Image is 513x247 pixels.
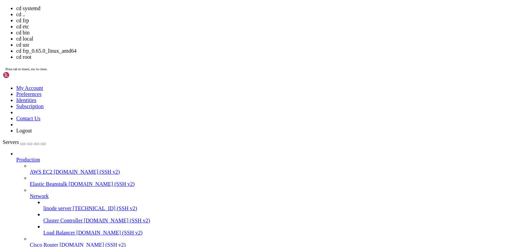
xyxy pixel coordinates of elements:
[3,57,425,64] x-row: sudo chmod +x /usr/local/bin/frpc
[43,230,510,236] a: Load Balancer [DOMAIN_NAME] (SSH v2)
[73,205,137,211] span: [TECHNICAL_ID] (SSH v2)
[30,169,52,175] span: AWS EC2
[94,197,97,203] div: (32, 32)
[3,76,425,82] x-row: sudo mv ~/frp_0.65.0_linux_amd64/frpc.ini /etc/frp/
[16,42,510,48] li: cd usr
[3,130,425,137] x-row: root@localhost:/etc/frp# rm frps.ini
[43,212,510,224] li: Cluster Controller [DOMAIN_NAME] (SSH v2)
[43,205,71,211] span: linode server
[3,21,425,27] x-row: root@localhost:/# cd usr
[30,193,49,199] span: Network
[3,173,425,179] x-row: root@localhost:/etc# cd systemd
[3,106,425,112] x-row: root@localhost:/# cd etc
[3,3,425,9] x-row: root@localhost:~/frp_0.65.0_linux_amd64# sudo mv ~/frp_0.65.0_linux_amd64/frps /usr/local/bin/
[16,36,510,42] li: cd local
[3,167,425,173] x-row: root@localhost:/etc/frp# cd ..
[16,157,510,163] a: Production
[3,124,425,130] x-row: frps.ini
[16,97,37,103] a: Identities
[43,218,510,224] a: Cluster Controller [DOMAIN_NAME] (SSH v2)
[3,70,425,76] x-row: sudo mv ~/frp_0.65.0_linux_amd64/frps.ini /etc/frp/
[43,199,510,212] li: linode server [TECHNICAL_ID] (SSH v2)
[16,85,43,91] a: My Account
[3,27,425,33] x-row: root@localhost:/usr# cd local
[30,181,510,187] a: Elastic Beanstalk [DOMAIN_NAME] (SSH v2)
[16,5,510,11] li: cd systemd
[3,149,425,155] x-row: sudo mv ~/frp_0.65.0_linux_amd64/frpc.toml /etc/frp/
[43,218,83,223] span: Cluster Controller
[3,139,46,145] a: Servers
[3,72,42,78] img: Shellngn
[3,143,425,149] x-row: root@localhost:/etc/frp# sudo mv ~/frp_0.65.0_linux_amd64/frps.toml /etc/frp/
[30,163,510,175] li: AWS EC2 [DOMAIN_NAME] (SSH v2)
[43,224,510,236] li: Load Balancer [DOMAIN_NAME] (SSH v2)
[69,181,135,187] span: [DOMAIN_NAME] (SSH v2)
[3,9,425,15] x-row: root@localhost:~/frp_0.65.0_linux_amd64# cd ..
[3,94,425,100] x-row: root@localhost:/usr/local# cd ..
[16,103,44,109] a: Subscription
[3,137,425,143] x-row: root@localhost:/etc/frp# dir
[16,116,41,121] a: Contact Us
[30,175,510,187] li: Elastic Beanstalk [DOMAIN_NAME] (SSH v2)
[3,191,425,197] x-row: logind.conf networkd.conf resolved.conf system system-generators user
[16,24,510,30] li: cd etc
[3,64,425,70] x-row: root@localhost:/usr/local/bin# sudo mkdir -p /etc/frp
[30,193,510,199] a: Network
[43,230,75,236] span: Load Balancer
[3,39,425,45] x-row: root@localhost:/usr/local/bin# dir
[16,128,32,133] a: Logout
[3,185,425,191] x-row: journald.conf network pstore.conf sleep.conf system.conf timesyncd.conf user.conf
[16,54,510,60] li: cd root
[3,155,425,161] x-row: root@localhost:/etc/frp# dir
[76,230,143,236] span: [DOMAIN_NAME] (SSH v2)
[16,18,510,24] li: cd frp
[30,169,510,175] a: AWS EC2 [DOMAIN_NAME] (SSH v2)
[3,88,425,94] x-row: root@localhost:/usr/local/bin# cd ..
[3,197,425,203] x-row: root@localhost:/etc/systemd# cd
[3,112,425,118] x-row: root@localhost:/etc# cd frp
[3,33,425,39] x-row: root@localhost:/usr/local# cd bin
[3,100,425,106] x-row: root@localhost:/usr# cd ..
[3,139,19,145] span: Servers
[3,82,425,88] x-row: mv: cannot stat '/root/frp_0.65.0_linux_amd64/frpc.ini': No such file or directory
[43,205,510,212] a: linode server [TECHNICAL_ID] (SSH v2)
[30,187,510,236] li: Network
[16,157,40,163] span: Production
[16,30,510,36] li: cd bin
[3,15,425,21] x-row: root@localhost:~# cd ..
[3,118,425,124] x-row: root@localhost:/etc/frp# dir
[5,67,47,71] span: Press tab to insert, esc to close.
[84,218,150,223] span: [DOMAIN_NAME] (SSH v2)
[16,91,42,97] a: Preferences
[3,179,425,185] x-row: root@localhost:/etc/systemd# dir
[3,51,425,57] x-row: root@localhost:/usr/local/bin# sudo chmod +x /usr/local/bin/frps
[3,45,425,51] x-row: cloudflared frpc frps
[16,11,510,18] li: cd ..
[3,161,425,167] x-row: frpc.toml frps.toml
[30,181,67,187] span: Elastic Beanstalk
[54,169,120,175] span: [DOMAIN_NAME] (SSH v2)
[16,48,510,54] li: cd frp_0.65.0_linux_amd64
